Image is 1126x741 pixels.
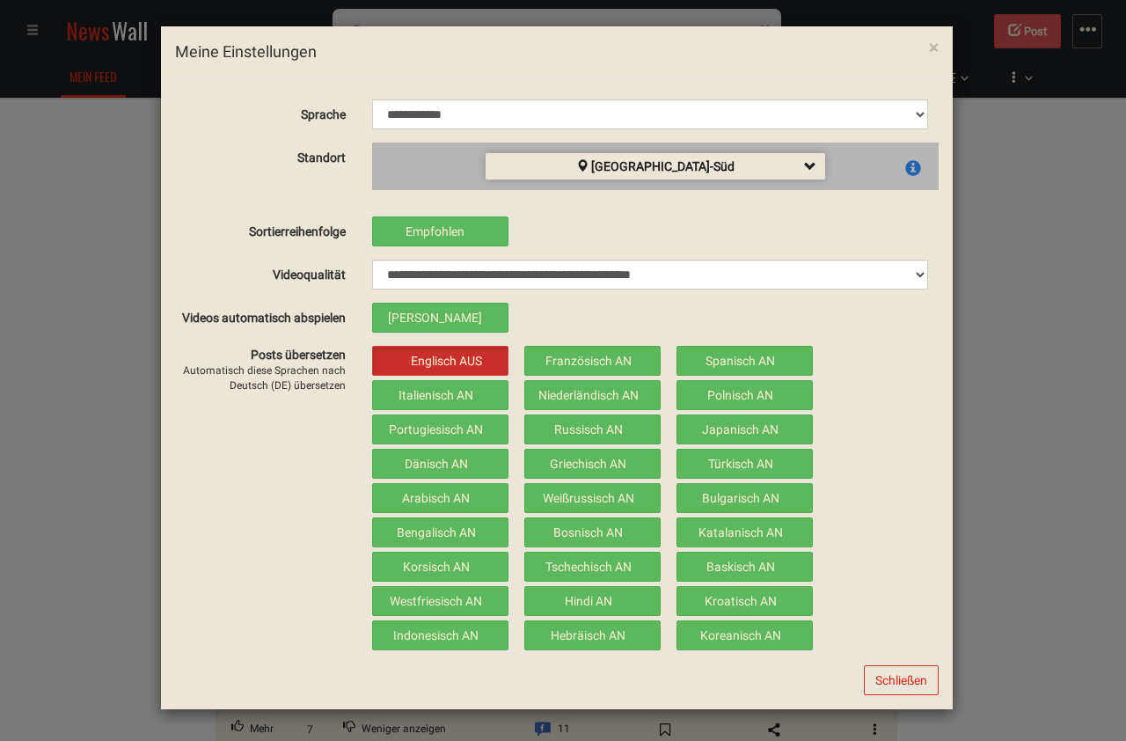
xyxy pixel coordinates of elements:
[916,26,952,70] button: Close
[162,99,360,123] label: Sprache
[373,518,509,547] label: Bengalisch AN
[373,587,509,615] label: Westfriesisch AN
[864,665,939,695] button: Schließen
[373,621,509,649] label: Indonesisch AN
[591,159,735,173] span: [GEOGRAPHIC_DATA]-Süd
[677,587,814,615] label: Kroatisch AN
[525,518,662,547] label: Bosnisch AN
[373,450,509,478] label: Dänisch AN
[677,484,814,512] label: Bulgarisch AN
[929,37,939,58] span: ×
[677,347,814,375] label: Spanisch AN
[162,303,360,326] label: Videos automatisch abspielen
[162,260,360,283] label: Videoqualität
[677,518,814,547] label: Katalanisch AN
[525,347,662,375] label: Französisch AN
[373,484,509,512] label: Arabisch AN
[373,217,508,246] label: Empfohlen
[525,621,662,649] label: Hebräisch AN
[373,553,509,581] label: Korsisch AN
[677,415,814,444] label: Japanisch AN
[525,484,662,512] label: Weißrussisch AN
[175,363,347,393] div: Automatisch diese Sprachen nach Deutsch (DE) übersetzen
[175,40,939,63] h4: Meine Einstellungen
[525,450,662,478] label: Griechisch AN
[677,621,814,649] label: Koreanisch AN
[677,381,814,409] label: Polnisch AN
[677,450,814,478] label: Türkisch AN
[373,304,508,332] label: [PERSON_NAME]
[525,415,662,444] label: Russisch AN
[373,347,509,375] label: Englisch AUS
[373,415,509,444] label: Portugiesisch AN
[677,553,814,581] label: Baskisch AN
[373,381,509,409] label: Italienisch AN
[162,346,360,393] label: Posts übersetzen
[162,143,360,166] label: Standort
[525,587,662,615] label: Hindi AN
[525,381,662,409] label: Niederländisch AN
[525,553,662,581] label: Tschechisch AN
[162,216,360,240] label: Sortierreihenfolge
